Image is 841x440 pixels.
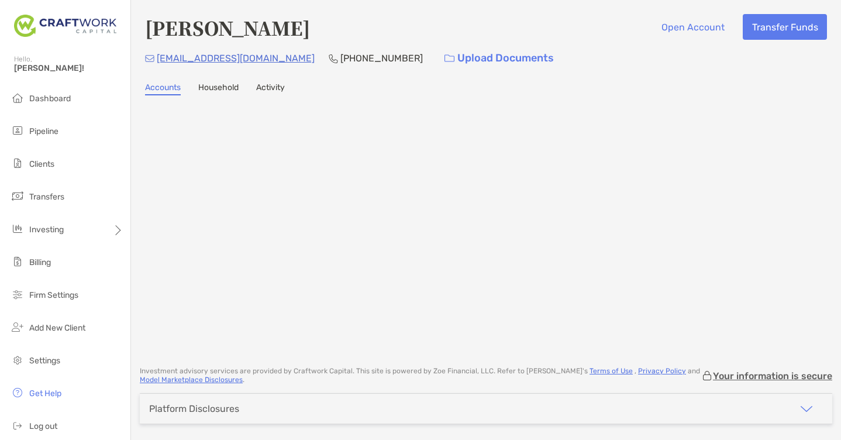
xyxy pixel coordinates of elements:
span: Billing [29,257,51,267]
img: get-help icon [11,386,25,400]
span: Firm Settings [29,290,78,300]
img: logout icon [11,418,25,432]
button: Transfer Funds [743,14,827,40]
span: [PERSON_NAME]! [14,63,123,73]
span: Get Help [29,389,61,398]
a: Household [198,82,239,95]
img: billing icon [11,255,25,269]
img: pipeline icon [11,123,25,137]
p: [EMAIL_ADDRESS][DOMAIN_NAME] [157,51,315,66]
a: Activity [256,82,285,95]
p: [PHONE_NUMBER] [340,51,423,66]
span: Transfers [29,192,64,202]
img: clients icon [11,156,25,170]
img: Phone Icon [329,54,338,63]
div: Platform Disclosures [149,403,239,414]
span: Dashboard [29,94,71,104]
img: icon arrow [799,402,814,416]
img: firm-settings icon [11,287,25,301]
img: add_new_client icon [11,320,25,334]
img: transfers icon [11,189,25,203]
a: Accounts [145,82,181,95]
span: Pipeline [29,126,58,136]
p: Your information is secure [713,370,832,381]
button: Open Account [652,14,733,40]
span: Clients [29,159,54,169]
a: Privacy Policy [638,367,686,375]
img: investing icon [11,222,25,236]
img: button icon [444,54,454,63]
img: Email Icon [145,55,154,62]
h4: [PERSON_NAME] [145,14,310,41]
img: dashboard icon [11,91,25,105]
a: Terms of Use [590,367,633,375]
span: Log out [29,421,57,431]
a: Upload Documents [437,46,561,71]
img: settings icon [11,353,25,367]
span: Investing [29,225,64,235]
span: Add New Client [29,323,85,333]
img: Zoe Logo [14,5,116,47]
a: Model Marketplace Disclosures [140,376,243,384]
p: Investment advisory services are provided by Craftwork Capital . This site is powered by Zoe Fina... [140,367,701,384]
span: Settings [29,356,60,366]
